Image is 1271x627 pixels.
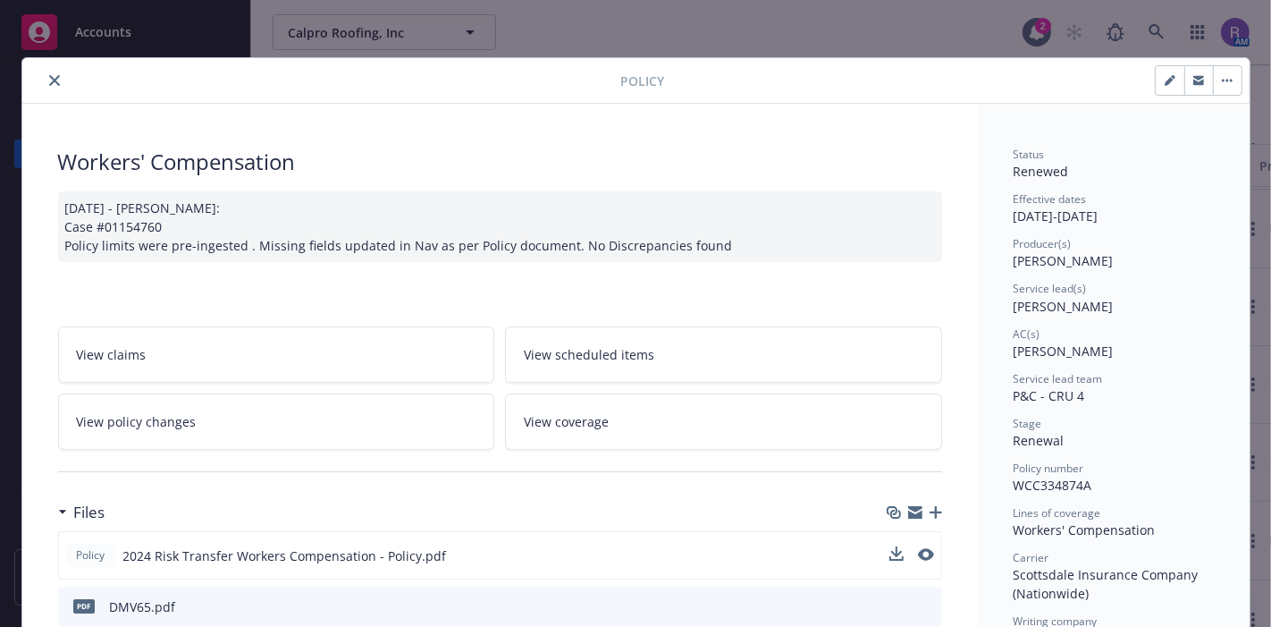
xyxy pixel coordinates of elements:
a: View coverage [505,394,942,450]
span: Lines of coverage [1014,505,1101,521]
span: [PERSON_NAME] [1014,298,1114,315]
span: 2024 Risk Transfer Workers Compensation - Policy.pdf [123,547,447,565]
div: DMV65.pdf [110,597,176,616]
span: Policy [621,72,665,90]
span: Scottsdale Insurance Company (Nationwide) [1014,566,1202,602]
div: Workers' Compensation [58,147,942,177]
span: P&C - CRU 4 [1014,387,1085,404]
span: Status [1014,147,1045,162]
span: AC(s) [1014,326,1040,342]
span: Effective dates [1014,191,1087,207]
span: [PERSON_NAME] [1014,252,1114,269]
div: [DATE] - [DATE] [1014,191,1214,225]
a: View scheduled items [505,326,942,383]
span: Policy [73,547,109,563]
span: View scheduled items [524,345,654,364]
span: Producer(s) [1014,236,1072,251]
span: View policy changes [77,412,197,431]
span: Renewal [1014,432,1065,449]
button: close [44,70,65,91]
span: Policy number [1014,461,1084,476]
span: View coverage [524,412,609,431]
span: [PERSON_NAME] [1014,343,1114,360]
div: Files [58,501,105,524]
a: View policy changes [58,394,495,450]
span: Stage [1014,416,1042,431]
div: [DATE] - [PERSON_NAME]: Case #01154760 Policy limits were pre-ingested . Missing fields updated i... [58,191,942,262]
button: download file [890,597,905,616]
a: View claims [58,326,495,383]
button: download file [889,547,904,561]
span: View claims [77,345,147,364]
button: preview file [919,597,935,616]
h3: Files [74,501,105,524]
button: download file [889,547,904,565]
span: Service lead(s) [1014,281,1087,296]
div: Workers' Compensation [1014,521,1214,539]
span: Renewed [1014,163,1069,180]
span: pdf [73,599,95,613]
span: Carrier [1014,550,1049,565]
span: Service lead team [1014,371,1103,386]
button: preview file [918,547,934,565]
span: WCC334874A [1014,477,1092,494]
button: preview file [918,548,934,561]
